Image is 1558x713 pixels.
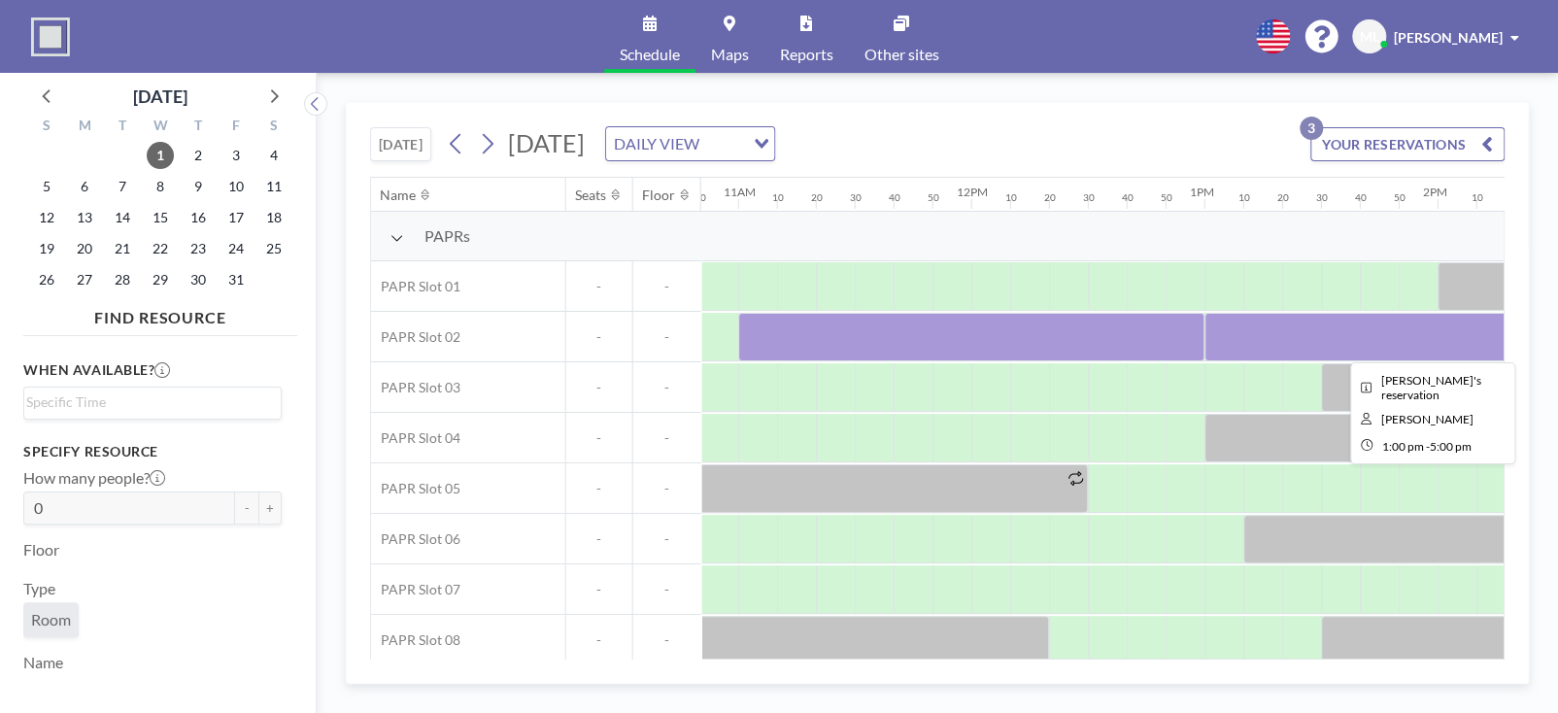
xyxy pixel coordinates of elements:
div: Search for option [24,388,281,417]
span: Wednesday, October 8, 2025 [147,173,174,200]
div: 40 [1122,191,1134,204]
div: F [217,115,254,140]
span: - [566,530,632,548]
div: T [179,115,217,140]
span: Reports [780,47,833,62]
div: 10 [772,191,784,204]
span: PAPR Slot 03 [371,379,460,396]
span: Tuesday, October 28, 2025 [109,266,136,293]
span: Sunday, October 5, 2025 [33,173,60,200]
span: - [566,631,632,649]
span: - [566,480,632,497]
span: 5:00 PM [1430,439,1472,454]
span: Room [31,610,71,628]
div: 30 [1083,191,1095,204]
span: [DATE] [508,128,585,157]
span: Monday, October 20, 2025 [71,235,98,262]
span: PAPR Slot 01 [371,278,460,295]
h4: FIND RESOURCE [23,300,297,327]
button: - [235,492,258,525]
div: 10 [1472,191,1483,204]
span: - [1426,439,1430,454]
span: PAPR Slot 05 [371,480,460,497]
span: Saturday, October 18, 2025 [260,204,288,231]
span: 1:00 PM [1382,439,1424,454]
label: Name [23,653,63,672]
span: Thursday, October 16, 2025 [185,204,212,231]
span: Thursday, October 9, 2025 [185,173,212,200]
div: T [104,115,142,140]
h3: Specify resource [23,443,282,460]
span: - [566,429,632,447]
div: Seats [576,187,607,204]
div: 2PM [1423,185,1447,199]
span: PAPR Slot 06 [371,530,460,548]
span: [PERSON_NAME] [1394,29,1503,46]
p: 3 [1300,117,1323,140]
span: PAPR Slot 07 [371,581,460,598]
span: Minjae's reservation [1381,373,1481,402]
span: Sunday, October 19, 2025 [33,235,60,262]
span: Thursday, October 2, 2025 [185,142,212,169]
img: organization-logo [31,17,70,56]
span: Minjae Lee [1381,412,1473,426]
div: 30 [1316,191,1328,204]
span: Wednesday, October 1, 2025 [147,142,174,169]
button: + [258,492,282,525]
label: How many people? [23,468,165,488]
div: 1PM [1190,185,1214,199]
div: 30 [850,191,862,204]
button: [DATE] [370,127,431,161]
div: 50 [1394,191,1406,204]
span: Tuesday, October 14, 2025 [109,204,136,231]
div: 20 [1044,191,1056,204]
div: Floor [643,187,676,204]
span: Wednesday, October 15, 2025 [147,204,174,231]
span: Thursday, October 23, 2025 [185,235,212,262]
input: Search for option [705,131,742,156]
div: 40 [889,191,900,204]
span: - [566,278,632,295]
div: 40 [1355,191,1367,204]
div: 10 [1005,191,1017,204]
span: Monday, October 13, 2025 [71,204,98,231]
span: PAPR Slot 04 [371,429,460,447]
span: - [633,530,701,548]
span: Friday, October 17, 2025 [222,204,250,231]
span: PAPR Slot 02 [371,328,460,346]
span: Wednesday, October 22, 2025 [147,235,174,262]
span: Friday, October 31, 2025 [222,266,250,293]
span: - [633,379,701,396]
span: DAILY VIEW [610,131,703,156]
span: ML [1360,28,1379,46]
div: 12PM [957,185,988,199]
div: S [28,115,66,140]
div: 20 [811,191,823,204]
span: Wednesday, October 29, 2025 [147,266,174,293]
div: Name [381,187,417,204]
div: W [142,115,180,140]
span: Sunday, October 12, 2025 [33,204,60,231]
span: - [633,581,701,598]
div: 20 [1277,191,1289,204]
span: - [633,480,701,497]
span: PAPRs [424,226,470,246]
span: Tuesday, October 7, 2025 [109,173,136,200]
div: [DATE] [133,83,187,110]
span: Monday, October 6, 2025 [71,173,98,200]
input: Search for option [26,391,270,413]
span: Friday, October 3, 2025 [222,142,250,169]
span: - [633,278,701,295]
div: Search for option [606,127,774,160]
span: Schedule [620,47,680,62]
span: Thursday, October 30, 2025 [185,266,212,293]
label: Type [23,579,55,598]
div: 10 [1238,191,1250,204]
div: S [254,115,292,140]
div: 50 [1161,191,1172,204]
button: YOUR RESERVATIONS3 [1310,127,1505,161]
span: - [566,328,632,346]
span: Other sites [864,47,939,62]
div: 50 [928,191,939,204]
div: M [66,115,104,140]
